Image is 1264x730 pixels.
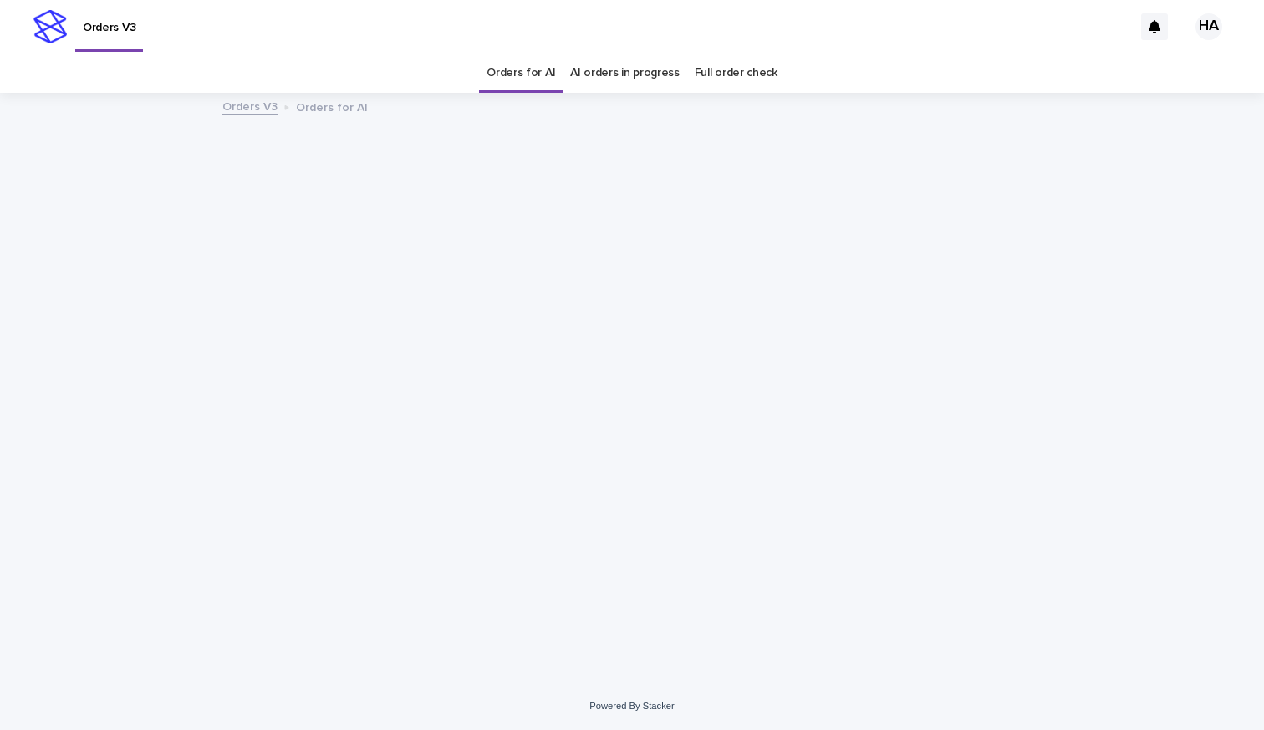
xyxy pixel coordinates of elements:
[487,53,555,93] a: Orders for AI
[222,96,278,115] a: Orders V3
[570,53,680,93] a: AI orders in progress
[1195,13,1222,40] div: HA
[296,97,368,115] p: Orders for AI
[589,701,674,711] a: Powered By Stacker
[33,10,67,43] img: stacker-logo-s-only.png
[695,53,777,93] a: Full order check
